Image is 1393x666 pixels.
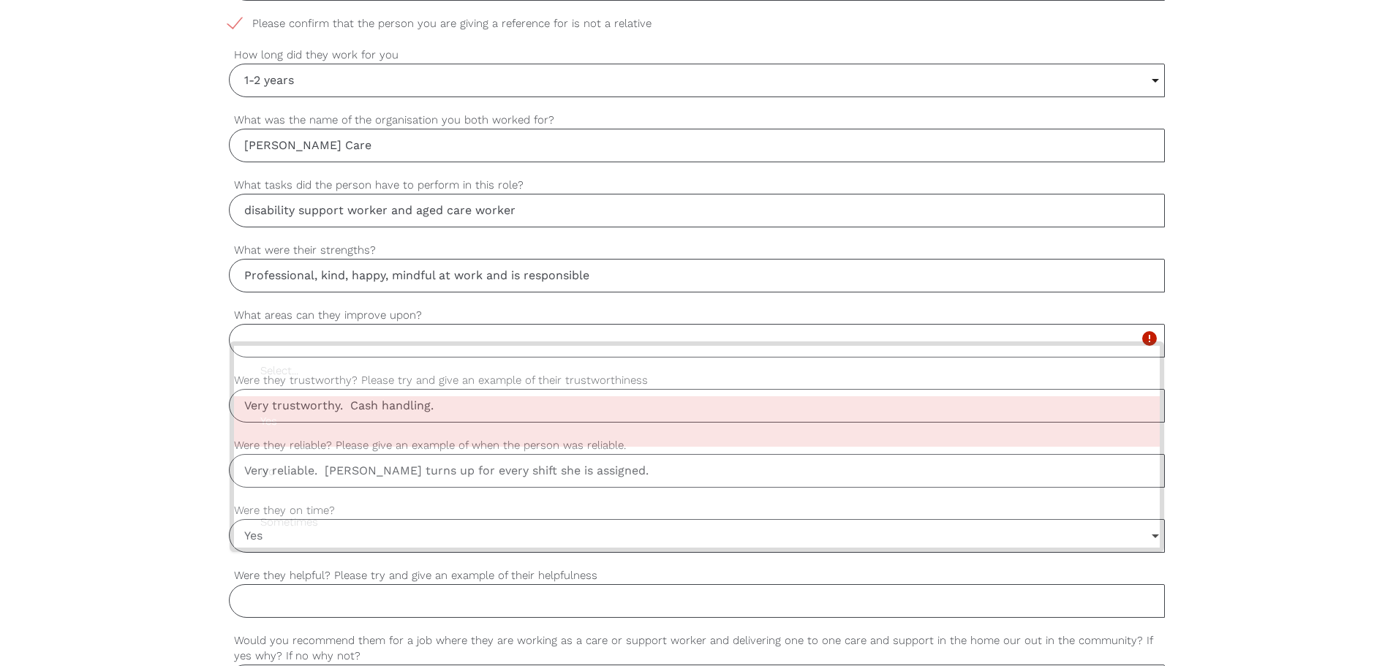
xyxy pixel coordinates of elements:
label: What were their strengths? [229,242,1165,259]
span: Yes [249,404,1145,439]
span: No [249,454,1145,490]
span: Please confirm that the person you are giving a reference for is not a relative [229,15,679,32]
i: error [1141,330,1158,347]
label: How long did they work for you [229,47,1165,64]
label: What areas can they improve upon? [229,307,1165,324]
label: What tasks did the person have to perform in this role? [229,177,1165,194]
label: Were they helpful? Please try and give an example of their helpfulness [229,567,1165,584]
label: What was the name of the organisation you both worked for? [229,112,1165,129]
span: Select... [249,353,1145,389]
label: Were they reliable? Please give an example of when the person was reliable. [229,437,1165,454]
label: Were they on time? [229,502,1165,519]
label: Would you recommend them for a job where they are working as a care or support worker and deliver... [229,632,1165,665]
label: Were they trustworthy? Please try and give an example of their trustworthiness [229,372,1165,389]
span: Sometimes [249,504,1145,540]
